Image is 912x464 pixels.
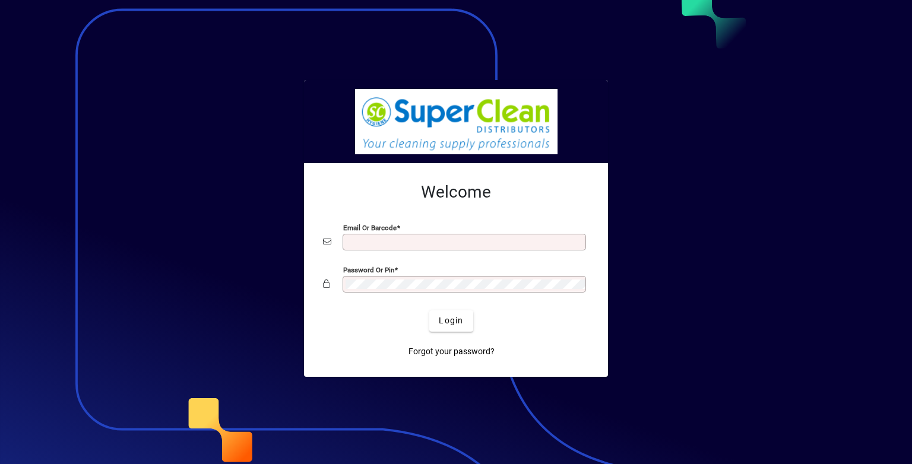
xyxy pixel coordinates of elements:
[429,310,473,332] button: Login
[323,182,589,202] h2: Welcome
[343,265,394,274] mat-label: Password or Pin
[404,341,499,363] a: Forgot your password?
[439,314,463,327] span: Login
[343,223,397,231] mat-label: Email or Barcode
[408,345,495,358] span: Forgot your password?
